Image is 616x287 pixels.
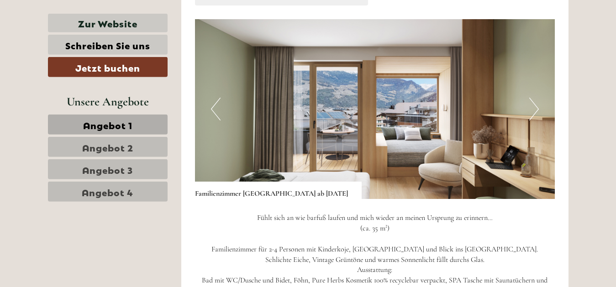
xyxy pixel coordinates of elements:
[48,35,168,55] a: Schreiben Sie uns
[82,163,133,176] span: Angebot 3
[82,141,133,153] span: Angebot 2
[14,26,130,34] div: [GEOGRAPHIC_DATA]
[211,98,221,120] button: Previous
[82,185,133,198] span: Angebot 4
[14,44,130,51] small: 09:43
[529,98,539,120] button: Next
[195,19,555,199] img: image
[83,118,132,131] span: Angebot 1
[48,14,168,32] a: Zur Website
[48,93,168,110] div: Unsere Angebote
[195,182,362,199] div: Familienzimmer [GEOGRAPHIC_DATA] ab [DATE]
[296,236,360,256] button: Senden
[48,57,168,77] a: Jetzt buchen
[155,7,205,22] div: Mittwoch
[7,25,134,52] div: Guten Tag, wie können wir Ihnen helfen?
